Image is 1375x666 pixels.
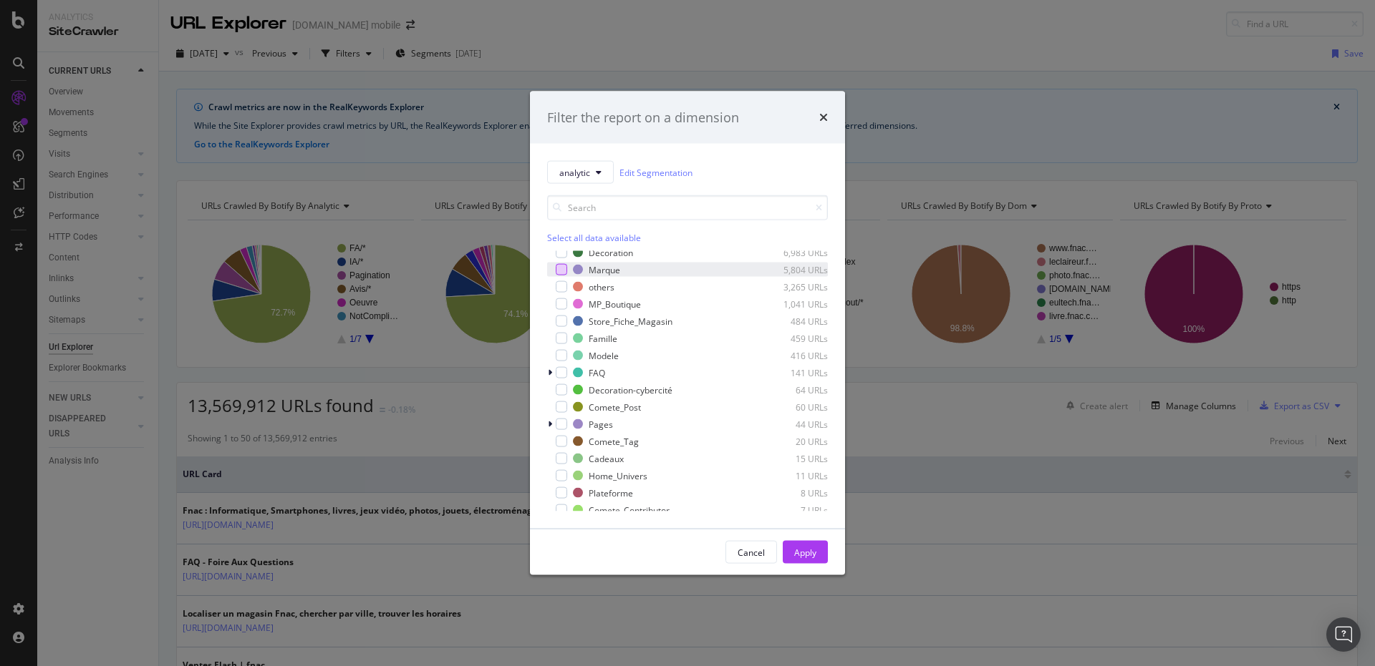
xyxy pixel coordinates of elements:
[589,332,617,344] div: Famille
[619,165,693,180] a: Edit Segmentation
[758,332,828,344] div: 459 URLs
[589,486,633,499] div: Plateforme
[547,161,614,184] button: analytic
[589,452,624,464] div: Cadeaux
[758,401,828,413] div: 60 URLs
[758,452,828,464] div: 15 URLs
[758,469,828,481] div: 11 URLs
[758,418,828,430] div: 44 URLs
[758,246,828,258] div: 6,983 URLs
[589,263,620,275] div: Marque
[589,298,641,310] div: MP_Boutique
[547,108,739,127] div: Filter the report on a dimension
[758,280,828,293] div: 3,265 URLs
[589,418,613,430] div: Pages
[758,315,828,327] div: 484 URLs
[758,298,828,310] div: 1,041 URLs
[589,349,619,361] div: Modele
[758,349,828,361] div: 416 URLs
[547,232,828,244] div: Select all data available
[819,108,828,127] div: times
[589,315,672,327] div: Store_Fiche_Magasin
[589,366,605,378] div: FAQ
[758,263,828,275] div: 5,804 URLs
[589,383,672,396] div: Decoration-cybercité
[758,486,828,499] div: 8 URLs
[758,435,828,447] div: 20 URLs
[783,541,828,564] button: Apply
[794,546,816,558] div: Apply
[589,401,641,413] div: Comete_Post
[530,91,845,575] div: modal
[559,166,590,178] span: analytic
[758,504,828,516] div: 7 URLs
[738,546,765,558] div: Cancel
[1326,617,1361,652] div: Open Intercom Messenger
[547,195,828,220] input: Search
[589,504,670,516] div: Comete_Contributor
[758,366,828,378] div: 141 URLs
[589,280,614,293] div: others
[725,541,777,564] button: Cancel
[589,435,639,447] div: Comete_Tag
[589,469,647,481] div: Home_Univers
[758,383,828,396] div: 64 URLs
[589,246,633,258] div: Decoration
